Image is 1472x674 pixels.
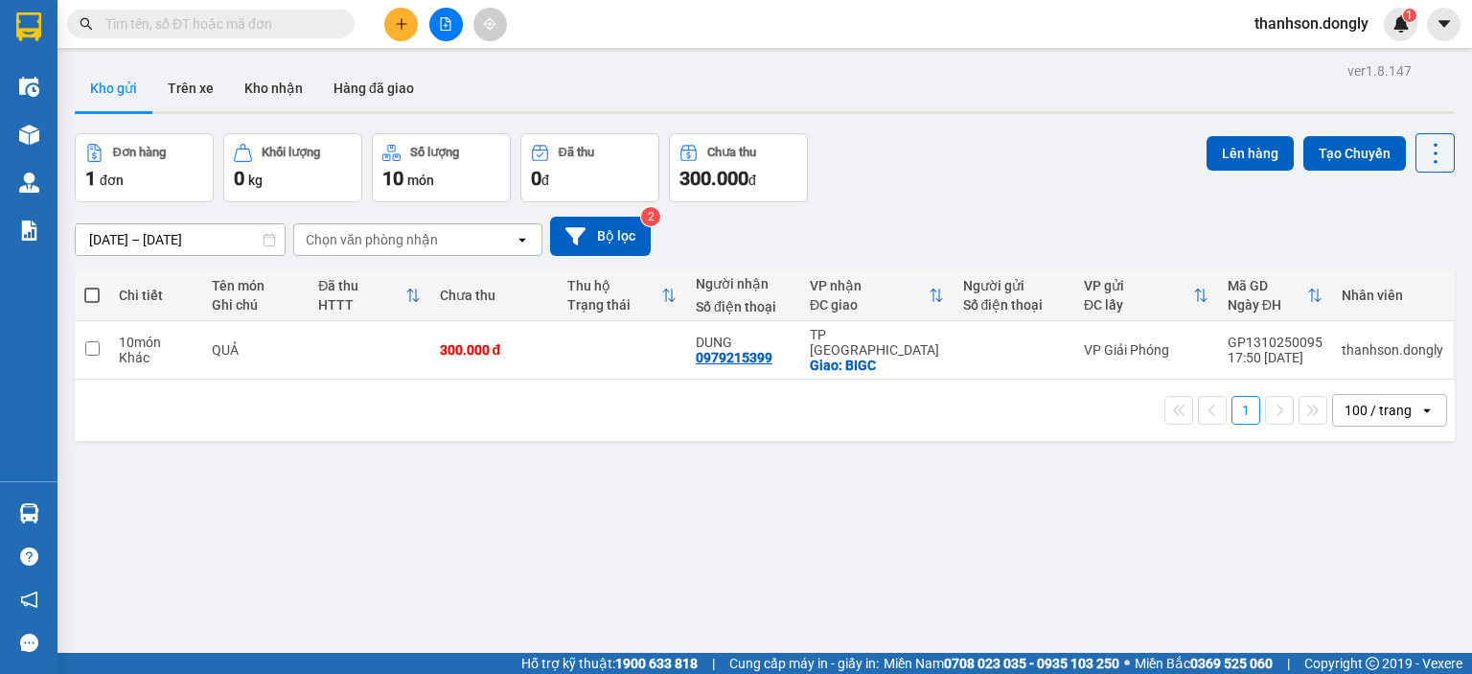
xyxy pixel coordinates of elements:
span: 10 [382,167,403,190]
div: ĐC giao [810,297,929,313]
div: Số điện thoại [963,297,1065,313]
strong: 1900 633 818 [615,656,698,671]
div: Chưa thu [707,146,756,159]
th: Toggle SortBy [1074,270,1218,321]
div: VP gửi [1084,278,1193,293]
button: caret-down [1427,8,1460,41]
button: Trên xe [152,65,229,111]
span: | [712,653,715,674]
input: Select a date range. [76,224,285,255]
div: thanhson.dongly [1342,342,1443,358]
th: Toggle SortBy [800,270,954,321]
div: QUẢ [212,342,300,358]
span: file-add [439,17,452,31]
span: question-circle [20,547,38,566]
div: Đã thu [318,278,404,293]
span: Hỗ trợ kỹ thuật: [521,653,698,674]
button: Khối lượng0kg [223,133,362,202]
button: Đã thu0đ [520,133,659,202]
button: plus [384,8,418,41]
div: Chi tiết [119,288,193,303]
div: Trạng thái [567,297,661,313]
span: search [80,17,93,31]
span: đ [748,173,756,188]
button: aim [473,8,507,41]
svg: open [515,232,530,247]
img: warehouse-icon [19,77,39,97]
span: kg [248,173,263,188]
div: DUNG [696,335,791,350]
span: Miền Nam [884,653,1119,674]
span: | [1287,653,1290,674]
div: VP nhận [810,278,929,293]
span: caret-down [1436,15,1453,33]
th: Toggle SortBy [309,270,429,321]
span: copyright [1366,657,1379,670]
span: 0 [531,167,541,190]
div: Khối lượng [262,146,320,159]
div: Giao: BIGC [810,358,944,373]
span: 1 [85,167,96,190]
div: Người nhận [696,276,791,291]
div: Nhân viên [1342,288,1443,303]
div: Ngày ĐH [1228,297,1307,313]
button: Chưa thu300.000đ [669,133,808,202]
div: 17:50 [DATE] [1228,350,1322,365]
div: Đơn hàng [113,146,166,159]
span: thanhson.dongly [1239,12,1384,35]
span: Cung cấp máy in - giấy in: [729,653,879,674]
input: Tìm tên, số ĐT hoặc mã đơn [105,13,332,35]
div: ver 1.8.147 [1347,60,1412,81]
span: plus [395,17,408,31]
div: Số lượng [410,146,459,159]
sup: 2 [641,207,660,226]
img: icon-new-feature [1392,15,1410,33]
div: 100 / trang [1345,401,1412,420]
button: 1 [1231,396,1260,425]
span: ⚪️ [1124,660,1130,667]
button: Lên hàng [1207,136,1294,171]
div: GP1310250095 [1228,335,1322,350]
button: file-add [429,8,463,41]
img: warehouse-icon [19,173,39,193]
div: Đã thu [559,146,594,159]
span: Miền Bắc [1135,653,1273,674]
div: VP Giải Phóng [1084,342,1208,358]
span: 300.000 [679,167,748,190]
div: Thu hộ [567,278,661,293]
img: logo-vxr [16,12,41,41]
span: đ [541,173,549,188]
span: đơn [100,173,124,188]
span: 1 [1406,9,1413,22]
span: món [407,173,434,188]
img: warehouse-icon [19,125,39,145]
span: message [20,634,38,652]
div: Chọn văn phòng nhận [306,230,438,249]
button: Tạo Chuyến [1303,136,1406,171]
div: Khác [119,350,193,365]
div: 10 món [119,335,193,350]
span: aim [483,17,496,31]
span: notification [20,591,38,609]
button: Đơn hàng1đơn [75,133,214,202]
button: Hàng đã giao [318,65,429,111]
div: Chưa thu [440,288,549,303]
th: Toggle SortBy [558,270,686,321]
img: warehouse-icon [19,503,39,523]
sup: 1 [1403,9,1416,22]
div: Tên món [212,278,300,293]
div: Ghi chú [212,297,300,313]
svg: open [1419,403,1435,418]
span: 0 [234,167,244,190]
div: Mã GD [1228,278,1307,293]
div: TP [GEOGRAPHIC_DATA] [810,327,944,358]
div: 0979215399 [696,350,772,365]
strong: 0369 525 060 [1190,656,1273,671]
div: Số điện thoại [696,299,791,314]
th: Toggle SortBy [1218,270,1332,321]
button: Bộ lọc [550,217,651,256]
img: solution-icon [19,221,39,241]
button: Số lượng10món [372,133,511,202]
div: ĐC lấy [1084,297,1193,313]
button: Kho gửi [75,65,152,111]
